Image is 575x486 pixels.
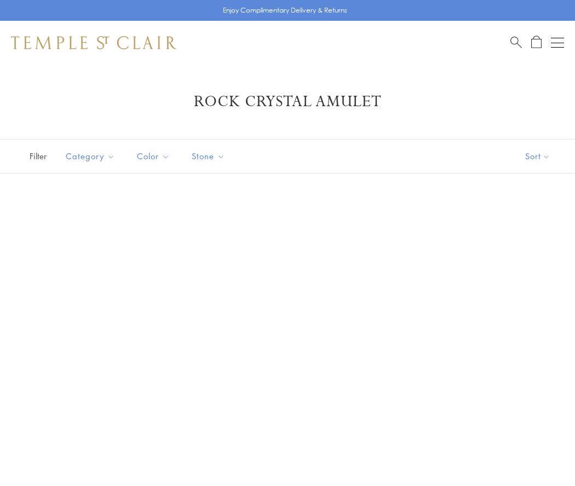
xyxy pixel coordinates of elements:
[223,5,347,16] p: Enjoy Complimentary Delivery & Returns
[510,36,522,49] a: Search
[60,149,123,163] span: Category
[11,36,176,49] img: Temple St. Clair
[501,140,575,173] button: Show sort by
[129,144,178,169] button: Color
[186,149,233,163] span: Stone
[531,36,542,49] a: Open Shopping Bag
[551,36,564,49] button: Open navigation
[131,149,178,163] span: Color
[27,92,548,112] h1: Rock Crystal Amulet
[58,144,123,169] button: Category
[183,144,233,169] button: Stone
